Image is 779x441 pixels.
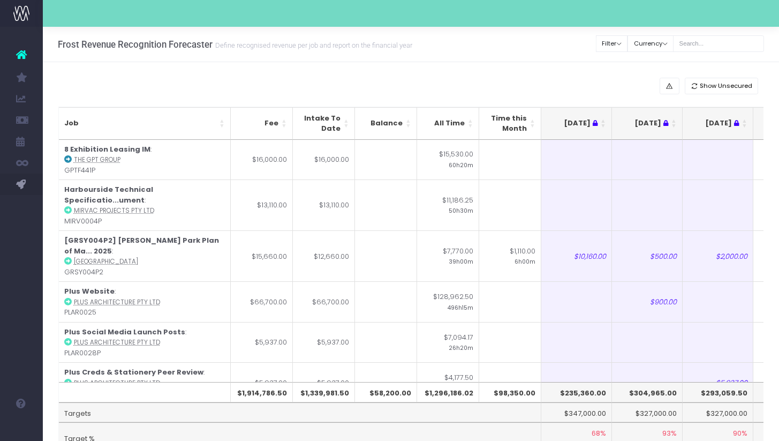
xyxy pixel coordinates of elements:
[449,160,473,169] small: 60h20m
[231,382,293,402] th: $1,914,786.50
[293,230,355,281] td: $12,660.00
[74,379,160,387] abbr: Plus Architecture Pty Ltd
[417,180,479,230] td: $11,186.25
[612,230,683,281] td: $500.00
[64,144,150,154] strong: 8 Exhibition Leasing IM
[231,322,293,363] td: $5,937.00
[417,107,479,140] th: All Time: activate to sort column ascending
[417,230,479,281] td: $7,770.00
[683,362,753,403] td: $5,937.00
[612,281,683,322] td: $900.00
[541,230,612,281] td: $10,160.00
[64,367,203,377] strong: Plus Creds & Stationery Peer Review
[74,206,154,215] abbr: Mirvac Projects Pty Ltd
[733,428,747,439] span: 90%
[293,322,355,363] td: $5,937.00
[231,362,293,403] td: $5,937.00
[59,230,231,281] td: : GRSY004P2
[448,302,473,312] small: 496h15m
[231,281,293,322] td: $66,700.00
[59,281,231,322] td: : PLAR0025
[355,382,417,402] th: $58,200.00
[293,362,355,403] td: $5,937.00
[59,362,231,403] td: : PLAR0029P
[541,382,612,402] th: $235,360.00
[541,402,612,423] td: $347,000.00
[74,338,160,347] abbr: Plus Architecture Pty Ltd
[59,402,541,423] td: Targets
[683,402,753,423] td: $327,000.00
[58,39,412,50] h3: Frost Revenue Recognition Forecaster
[231,107,293,140] th: Fee: activate to sort column ascending
[417,281,479,322] td: $128,962.50
[213,39,412,50] small: Define recognised revenue per job and report on the financial year
[13,420,29,436] img: images/default_profile_image.png
[612,402,683,423] td: $327,000.00
[293,382,355,402] th: $1,339,981.50
[541,107,612,140] th: Jun 25 : activate to sort column ascending
[355,107,417,140] th: Balance: activate to sort column ascending
[59,180,231,230] td: : MIRV0004P
[612,107,683,140] th: Jul 25 : activate to sort column ascending
[417,322,479,363] td: $7,094.17
[596,35,628,52] button: Filter
[293,140,355,180] td: $16,000.00
[293,180,355,230] td: $13,110.00
[449,256,473,266] small: 39h00m
[231,180,293,230] td: $13,110.00
[64,286,115,296] strong: Plus Website
[293,107,355,140] th: Intake To Date: activate to sort column ascending
[59,140,231,180] td: : GPTF441P
[417,140,479,180] td: $15,530.00
[449,342,473,352] small: 26h20m
[685,78,759,94] button: Show Unsecured
[683,107,753,140] th: Aug 25 : activate to sort column ascending
[515,256,535,266] small: 6h00m
[479,230,541,281] td: $1,110.00
[231,140,293,180] td: $16,000.00
[627,35,674,52] button: Currency
[64,184,153,205] strong: Harbourside Technical Specificatio...ument
[64,327,185,337] strong: Plus Social Media Launch Posts
[479,107,541,140] th: Time this Month: activate to sort column ascending
[231,230,293,281] td: $15,660.00
[74,155,120,164] abbr: The GPT Group
[612,382,683,402] th: $304,965.00
[592,428,606,439] span: 68%
[417,382,479,402] th: $1,296,186.02
[449,205,473,215] small: 50h30m
[683,382,753,402] th: $293,059.50
[293,281,355,322] td: $66,700.00
[417,362,479,403] td: $4,177.50
[700,81,752,91] span: Show Unsecured
[683,230,753,281] td: $2,000.00
[59,322,231,363] td: : PLAR0028P
[74,257,138,266] abbr: Greater Sydney Parklands
[74,298,160,307] abbr: Plus Architecture Pty Ltd
[662,428,677,439] span: 93%
[479,382,541,402] th: $98,350.00
[64,235,219,256] strong: [GRSY004P2] [PERSON_NAME] Park Plan of Ma... 2025
[673,35,764,52] input: Search...
[59,107,231,140] th: Job: activate to sort column ascending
